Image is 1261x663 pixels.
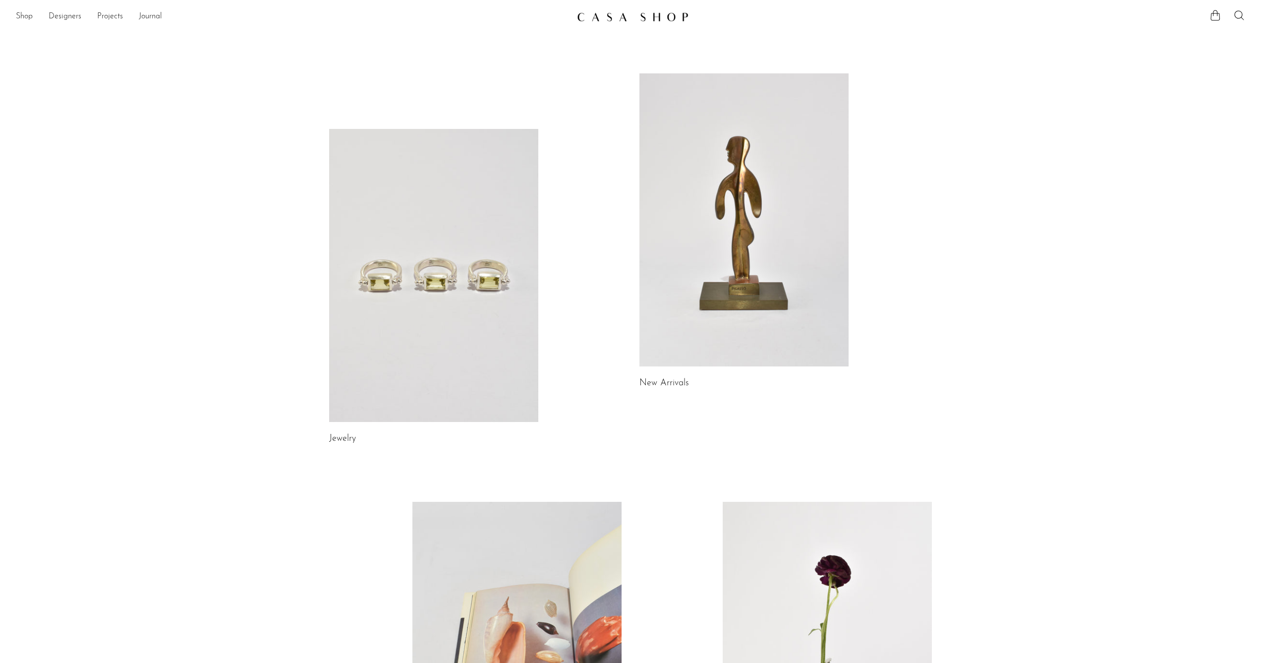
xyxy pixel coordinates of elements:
[139,10,162,23] a: Journal
[97,10,123,23] a: Projects
[16,8,569,25] ul: NEW HEADER MENU
[329,434,356,443] a: Jewelry
[49,10,81,23] a: Designers
[16,10,33,23] a: Shop
[16,8,569,25] nav: Desktop navigation
[639,379,689,388] a: New Arrivals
